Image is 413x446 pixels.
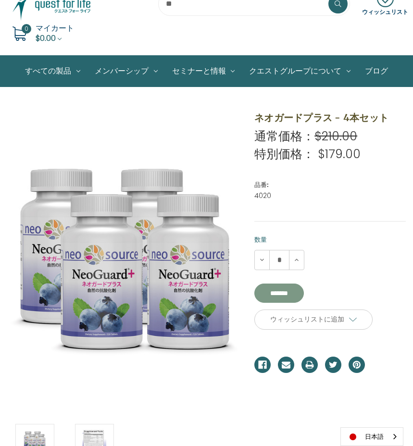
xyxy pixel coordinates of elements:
span: $0.00 [36,33,56,44]
a: メンバーシップ [88,56,165,87]
span: ウィッシュリストに追加 [270,315,344,323]
span: 0 [22,24,31,34]
a: プリント [301,357,318,373]
a: 日本語 [341,428,403,446]
aside: Language selected: 日本語 [340,427,403,446]
a: ブログ [358,56,395,87]
img: ネオガードプラス - 4本セット [7,148,241,381]
label: 数量 [254,235,406,245]
span: $210.00 [314,128,357,145]
a: Cart with 0 items [36,23,74,44]
dt: 品番: [254,180,403,190]
a: ウィッシュリストに追加 [254,310,373,330]
a: All Products [18,56,88,87]
dd: 4020 [254,191,406,201]
a: セミナーと情報 [165,56,242,87]
span: $179.00 [318,146,361,162]
span: 特別価格： [254,146,314,162]
span: マイカート [36,23,74,34]
div: Language [340,427,403,446]
span: 通常価格： [254,128,314,145]
a: クエストグループについて [242,56,358,87]
h1: ネオガードプラス - 4本セット [254,111,406,125]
